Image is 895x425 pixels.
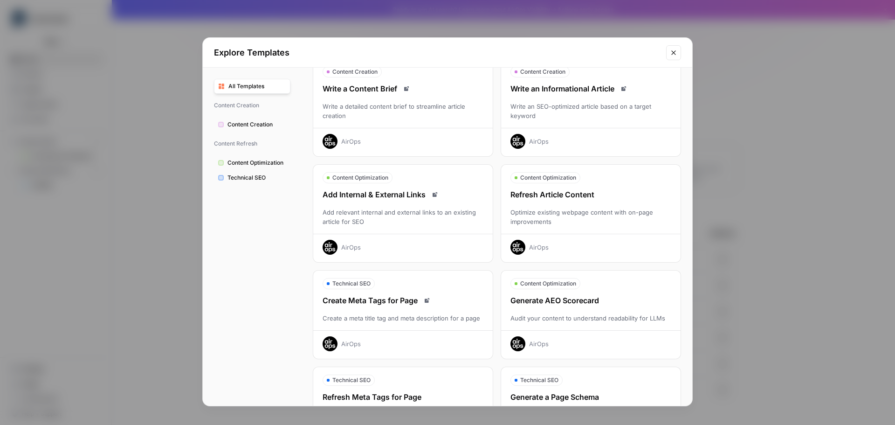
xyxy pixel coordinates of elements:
div: Write an Informational Article [501,83,681,94]
div: AirOps [529,243,549,252]
span: Content Creation [214,98,290,113]
span: Content Optimization [520,174,576,182]
div: Write an SEO-optimized article based on a target keyword [501,102,681,120]
div: Generate AEO Scorecard [501,295,681,306]
span: Content Creation [520,68,565,76]
span: Technical SEO [227,174,286,182]
span: All Templates [228,82,286,91]
div: Add Internal & External Links [313,189,493,200]
div: AirOps [341,243,361,252]
span: Content Optimization [227,159,286,167]
div: Generate a Page Schema [501,391,681,403]
a: Read docs [421,295,433,306]
button: Content Optimization [214,155,290,170]
div: AirOps [341,339,361,348]
div: AirOps [529,339,549,348]
span: Content Optimization [332,174,388,182]
span: Content Creation [332,68,378,76]
button: Technical SEOCreate Meta Tags for PageRead docsCreate a meta title tag and meta description for a... [313,270,493,359]
div: Create a meta title tag and meta description for a page [313,314,493,323]
button: Close modal [666,45,681,60]
div: Add relevant internal and external links to an existing article for SEO [313,208,493,226]
span: Technical SEO [332,376,371,384]
div: Write a detailed content brief to streamline article creation [313,102,493,120]
button: All Templates [214,79,290,94]
span: Content Creation [227,120,286,129]
span: Content Optimization [520,279,576,288]
h2: Explore Templates [214,46,661,59]
button: Technical SEO [214,170,290,185]
div: Refresh Meta Tags for Page [313,391,493,403]
div: Audit your content to understand readability for LLMs [501,314,681,323]
button: Content OptimizationGenerate AEO ScorecardAudit your content to understand readability for LLMsAi... [501,270,681,359]
button: Content CreationWrite a Content BriefRead docsWrite a detailed content brief to streamline articl... [313,58,493,157]
a: Read docs [401,83,412,94]
div: Refresh Article Content [501,189,681,200]
div: AirOps [341,137,361,146]
button: Content OptimizationRefresh Article ContentOptimize existing webpage content with on-page improve... [501,164,681,263]
div: Write a Content Brief [313,83,493,94]
button: Content OptimizationAdd Internal & External LinksRead docsAdd relevant internal and external link... [313,164,493,263]
button: Content CreationWrite an Informational ArticleRead docsWrite an SEO-optimized article based on a ... [501,58,681,157]
div: Create Meta Tags for Page [313,295,493,306]
span: Technical SEO [520,376,558,384]
div: Optimize existing webpage content with on-page improvements [501,208,681,226]
a: Read docs [618,83,629,94]
span: Content Refresh [214,136,290,152]
a: Read docs [429,189,441,200]
span: Technical SEO [332,279,371,288]
button: Content Creation [214,117,290,132]
div: AirOps [529,137,549,146]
